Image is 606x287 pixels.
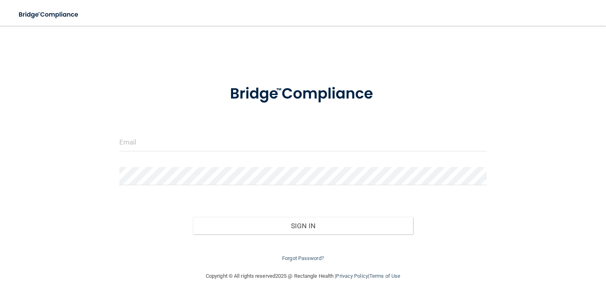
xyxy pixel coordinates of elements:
[119,133,487,151] input: Email
[193,217,413,235] button: Sign In
[336,273,368,279] a: Privacy Policy
[214,74,392,114] img: bridge_compliance_login_screen.278c3ca4.svg
[369,273,400,279] a: Terms of Use
[282,255,324,261] a: Forgot Password?
[12,6,86,23] img: bridge_compliance_login_screen.278c3ca4.svg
